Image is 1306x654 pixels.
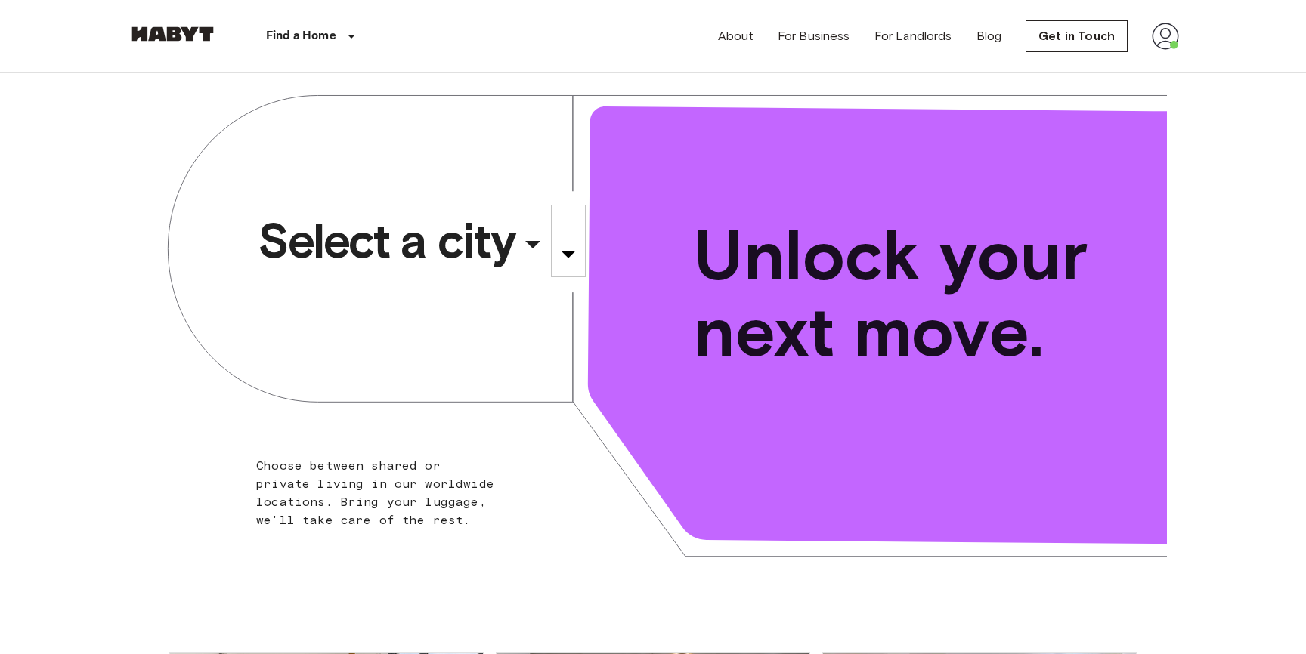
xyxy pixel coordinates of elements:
span: Select a city [258,211,515,271]
a: For Business [778,27,850,45]
img: Habyt [127,26,218,42]
img: avatar [1152,23,1179,50]
p: Find a Home [266,27,336,45]
a: About [718,27,754,45]
span: Choose between shared or private living in our worldwide locations. Bring your luggage, we'll tak... [256,458,494,527]
a: Get in Touch [1026,20,1128,52]
a: Blog [976,27,1002,45]
a: For Landlords [874,27,952,45]
span: Unlock your next move. [694,217,1105,370]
